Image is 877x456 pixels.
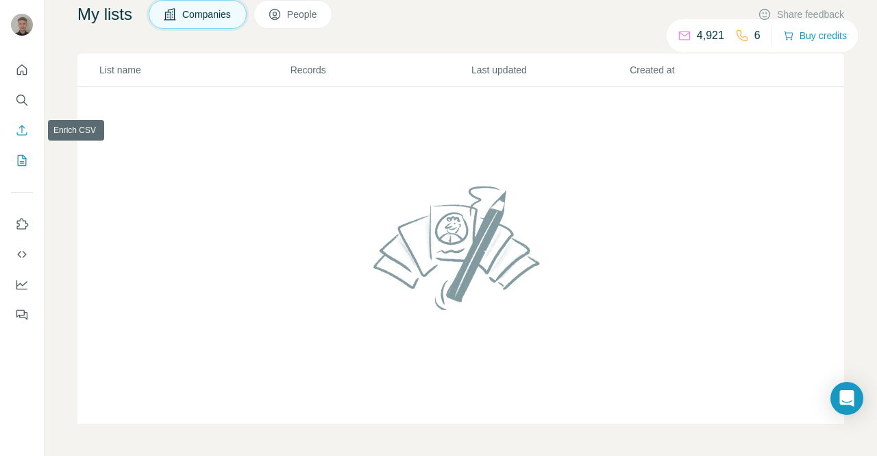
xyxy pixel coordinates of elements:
p: 6 [754,27,761,44]
h4: My lists [77,3,132,25]
p: Records [291,63,470,77]
button: Quick start [11,58,33,82]
button: Dashboard [11,272,33,297]
p: List name [99,63,289,77]
button: Search [11,88,33,112]
button: Feedback [11,302,33,327]
p: Created at [630,63,787,77]
img: No lists found [368,174,554,321]
p: 4,921 [697,27,724,44]
button: Use Surfe on LinkedIn [11,212,33,237]
button: Use Surfe API [11,242,33,267]
p: Last updated [471,63,628,77]
button: My lists [11,148,33,173]
span: People [287,8,319,21]
button: Enrich CSV [11,118,33,143]
button: Buy credits [783,26,847,45]
img: Avatar [11,14,33,36]
div: Open Intercom Messenger [830,382,863,415]
span: Companies [182,8,232,21]
button: Share feedback [758,8,844,21]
